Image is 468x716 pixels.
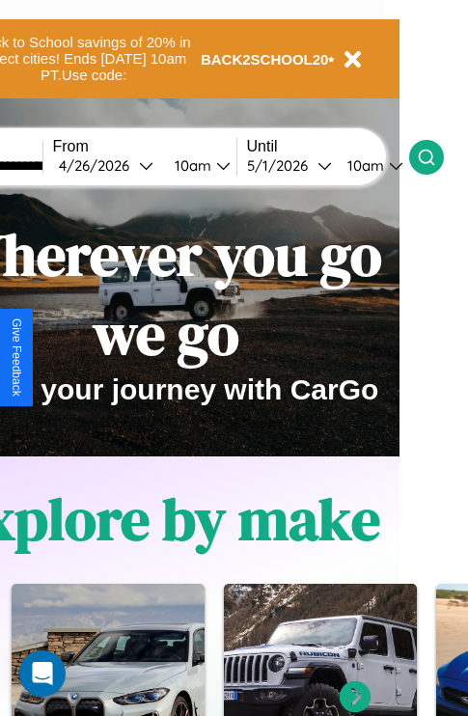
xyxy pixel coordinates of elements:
div: 5 / 1 / 2026 [247,156,317,175]
div: Open Intercom Messenger [19,650,66,697]
label: From [53,138,236,155]
button: 4/26/2026 [53,155,159,176]
label: Until [247,138,409,155]
button: 10am [332,155,409,176]
div: Give Feedback [10,318,23,397]
div: 10am [338,156,389,175]
b: BACK2SCHOOL20 [201,51,329,68]
div: 4 / 26 / 2026 [59,156,139,175]
button: 10am [159,155,236,176]
div: 10am [165,156,216,175]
